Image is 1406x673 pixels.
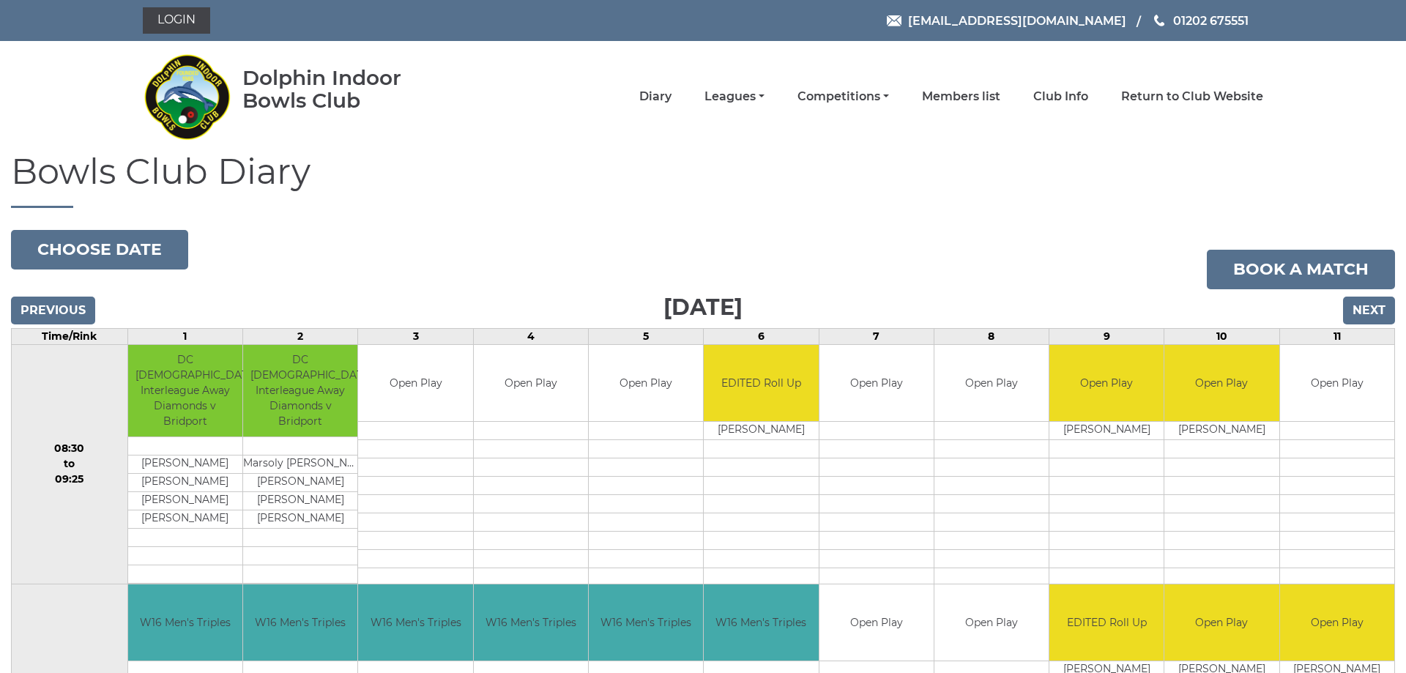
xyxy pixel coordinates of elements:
td: W16 Men's Triples [589,584,703,661]
td: 2 [243,328,358,344]
td: 1 [127,328,242,344]
td: [PERSON_NAME] [1164,422,1279,440]
td: 11 [1279,328,1394,344]
img: Phone us [1154,15,1164,26]
td: [PERSON_NAME] [128,473,242,491]
img: Email [887,15,901,26]
a: Email [EMAIL_ADDRESS][DOMAIN_NAME] [887,12,1126,30]
td: 5 [588,328,703,344]
td: Open Play [819,345,934,422]
img: Dolphin Indoor Bowls Club [143,45,231,148]
td: [PERSON_NAME] [1049,422,1164,440]
a: Book a match [1207,250,1395,289]
td: Open Play [934,584,1049,661]
td: Open Play [934,345,1049,422]
td: [PERSON_NAME] [128,510,242,528]
td: Open Play [589,345,703,422]
td: [PERSON_NAME] [243,473,357,491]
td: Open Play [358,345,472,422]
input: Next [1343,297,1395,324]
td: Open Play [1280,345,1394,422]
td: W16 Men's Triples [474,584,588,661]
a: Diary [639,89,672,105]
td: 7 [819,328,934,344]
td: 8 [934,328,1049,344]
td: [PERSON_NAME] [243,510,357,528]
td: 6 [704,328,819,344]
button: Choose date [11,230,188,269]
td: DC [DEMOGRAPHIC_DATA] Interleague Away Diamonds v Bridport [128,345,242,437]
a: Leagues [704,89,765,105]
td: Open Play [474,345,588,422]
td: Open Play [819,584,934,661]
td: Open Play [1164,345,1279,422]
td: Marsoly [PERSON_NAME] [243,455,357,473]
a: Members list [922,89,1000,105]
td: EDITED Roll Up [704,345,818,422]
td: [PERSON_NAME] [128,491,242,510]
td: W16 Men's Triples [358,584,472,661]
td: [PERSON_NAME] [243,491,357,510]
a: Phone us 01202 675551 [1152,12,1249,30]
td: 08:30 to 09:25 [12,344,128,584]
td: DC [DEMOGRAPHIC_DATA] Interleague Away Diamonds v Bridport [243,345,357,437]
td: [PERSON_NAME] [128,455,242,473]
div: Dolphin Indoor Bowls Club [242,67,448,112]
td: [PERSON_NAME] [704,422,818,440]
a: Club Info [1033,89,1088,105]
td: Open Play [1280,584,1394,661]
td: EDITED Roll Up [1049,584,1164,661]
a: Login [143,7,210,34]
h1: Bowls Club Diary [11,152,1395,208]
td: 9 [1049,328,1164,344]
td: Time/Rink [12,328,128,344]
td: W16 Men's Triples [243,584,357,661]
span: 01202 675551 [1173,13,1249,27]
input: Previous [11,297,95,324]
td: 3 [358,328,473,344]
a: Competitions [797,89,889,105]
td: W16 Men's Triples [704,584,818,661]
td: Open Play [1049,345,1164,422]
td: 10 [1164,328,1279,344]
a: Return to Club Website [1121,89,1263,105]
td: W16 Men's Triples [128,584,242,661]
td: Open Play [1164,584,1279,661]
td: 4 [473,328,588,344]
span: [EMAIL_ADDRESS][DOMAIN_NAME] [908,13,1126,27]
